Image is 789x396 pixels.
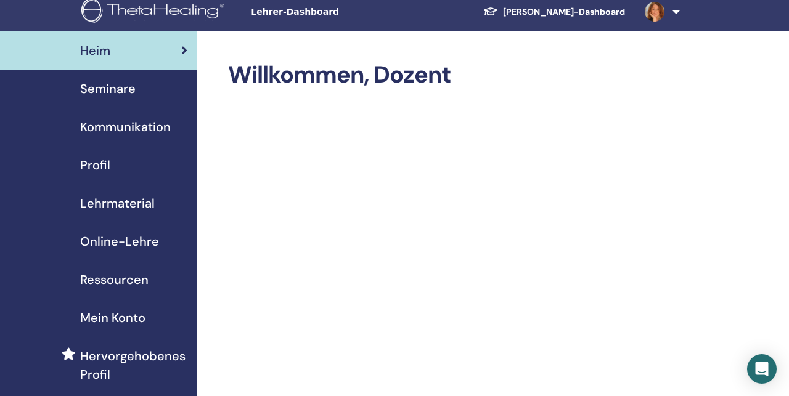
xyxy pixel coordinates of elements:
[483,6,498,17] img: graduation-cap-white.svg
[503,6,625,17] font: [PERSON_NAME]-Dashboard
[80,272,149,288] font: Ressourcen
[645,2,664,22] img: default.jpg
[747,354,777,384] div: Öffnen Sie den Intercom Messenger
[80,81,136,97] font: Seminare
[251,7,339,17] font: Lehrer-Dashboard
[80,310,145,326] font: Mein Konto
[80,195,155,211] font: Lehrmaterial
[80,42,110,59] font: Heim
[80,233,159,249] font: Online-Lehre
[80,348,186,382] font: Hervorgehobenes Profil
[228,59,451,90] font: Willkommen, Dozent
[80,157,110,173] font: Profil
[80,119,171,135] font: Kommunikation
